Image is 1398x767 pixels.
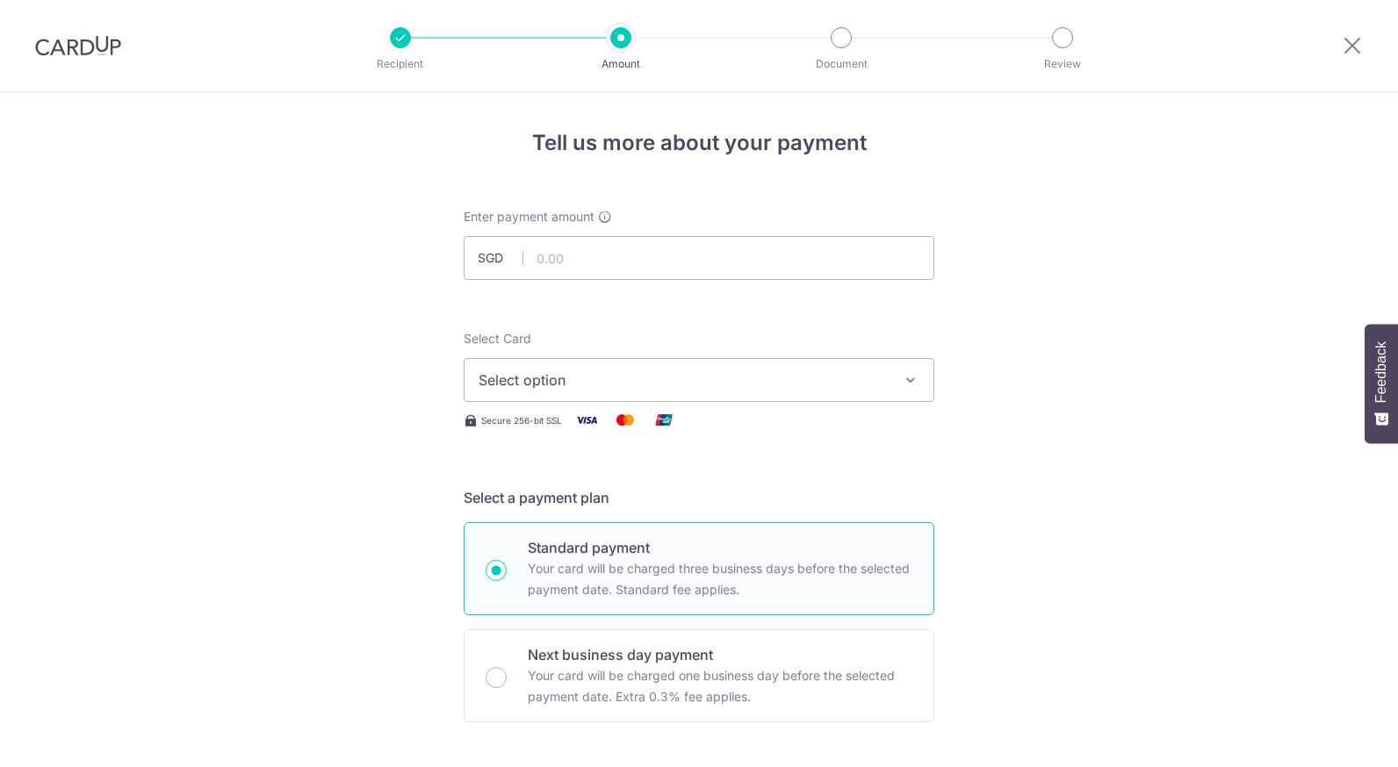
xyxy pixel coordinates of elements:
[464,487,934,508] h5: Select a payment plan
[464,331,531,346] span: translation missing: en.payables.payment_networks.credit_card.summary.labels.select_card
[481,413,562,427] span: Secure 256-bit SSL
[479,369,888,391] span: Select option
[776,55,906,73] p: Document
[1365,324,1398,443] button: Feedback - Show survey
[608,409,643,431] img: Mastercard
[35,35,121,56] img: CardUp
[646,409,681,431] img: Union Pay
[464,127,934,159] h4: Tell us more about your payment
[1373,341,1389,403] span: Feedback
[528,558,912,600] p: Your card will be charged three business days before the selected payment date. Standard fee appl...
[569,409,604,431] img: Visa
[335,55,465,73] p: Recipient
[478,249,523,267] span: SGD
[556,55,686,73] p: Amount
[528,644,912,665] p: Next business day payment
[464,208,595,226] span: Enter payment amount
[528,665,912,707] p: Your card will be charged one business day before the selected payment date. Extra 0.3% fee applies.
[464,358,934,402] button: Select option
[998,55,1128,73] p: Review
[464,236,934,280] input: 0.00
[528,537,912,558] p: Standard payment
